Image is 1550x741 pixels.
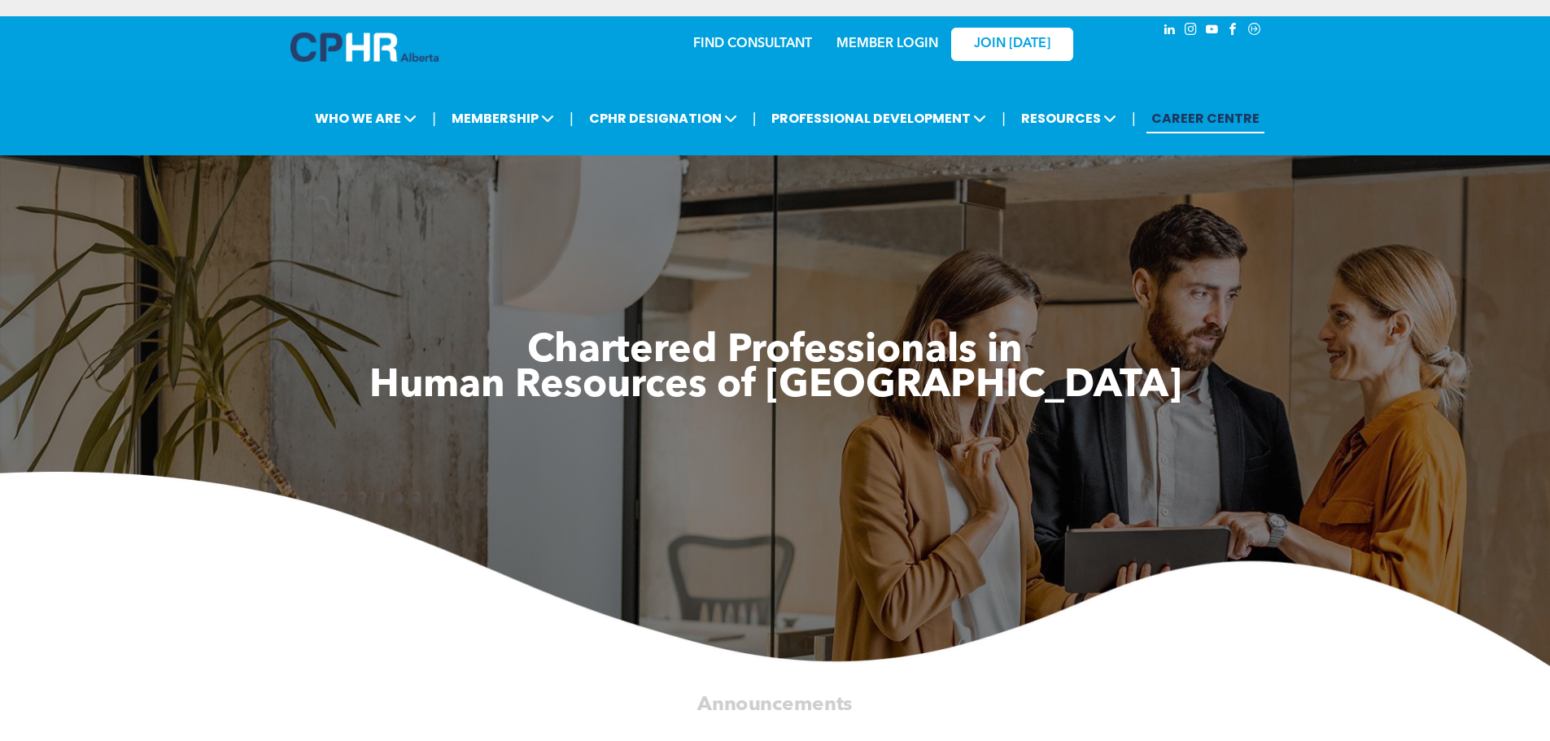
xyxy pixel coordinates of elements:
a: facebook [1225,20,1242,42]
span: Announcements [697,694,853,713]
li: | [753,102,757,135]
span: JOIN [DATE] [974,37,1050,52]
a: MEMBER LOGIN [836,37,938,50]
span: WHO WE ARE [310,103,421,133]
li: | [1132,102,1136,135]
span: MEMBERSHIP [447,103,559,133]
span: CPHR DESIGNATION [584,103,742,133]
a: linkedin [1161,20,1179,42]
span: Chartered Professionals in [527,332,1023,371]
a: CAREER CENTRE [1146,103,1264,133]
a: instagram [1182,20,1200,42]
a: FIND CONSULTANT [693,37,812,50]
a: JOIN [DATE] [951,28,1073,61]
span: RESOURCES [1016,103,1121,133]
span: Human Resources of [GEOGRAPHIC_DATA] [369,367,1181,406]
li: | [1002,102,1006,135]
li: | [432,102,436,135]
li: | [570,102,574,135]
a: Social network [1246,20,1264,42]
a: youtube [1203,20,1221,42]
span: PROFESSIONAL DEVELOPMENT [766,103,991,133]
img: A blue and white logo for cp alberta [290,33,439,62]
